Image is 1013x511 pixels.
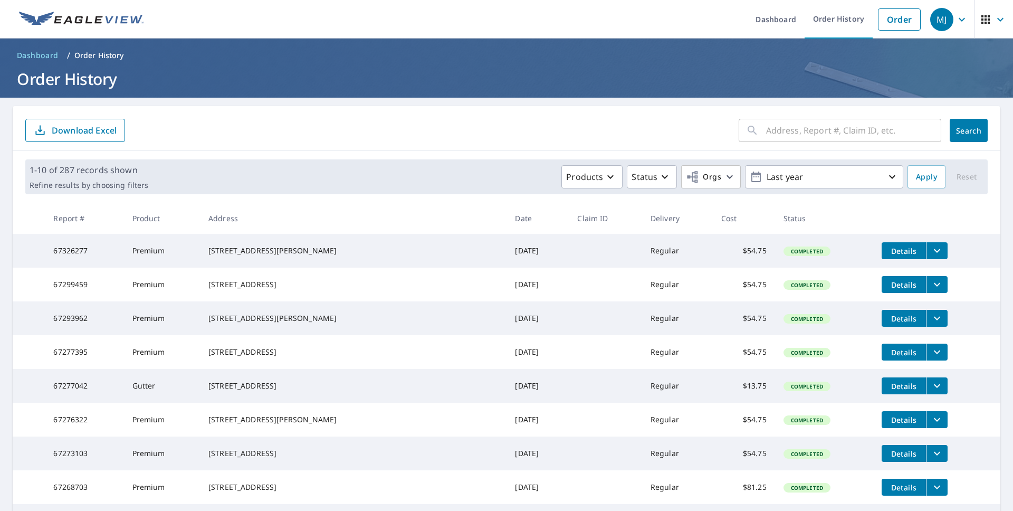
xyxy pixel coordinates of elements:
[124,335,200,369] td: Premium
[67,49,70,62] li: /
[713,470,775,504] td: $81.25
[882,310,926,327] button: detailsBtn-67293962
[930,8,953,31] div: MJ
[882,242,926,259] button: detailsBtn-67326277
[45,268,123,301] td: 67299459
[506,268,569,301] td: [DATE]
[713,234,775,268] td: $54.75
[958,126,979,136] span: Search
[74,50,124,61] p: Order History
[926,310,948,327] button: filesDropdownBtn-67293962
[506,470,569,504] td: [DATE]
[200,203,506,234] th: Address
[926,479,948,496] button: filesDropdownBtn-67268703
[785,281,829,289] span: Completed
[208,245,498,256] div: [STREET_ADDRESS][PERSON_NAME]
[888,314,920,324] span: Details
[569,203,642,234] th: Claim ID
[888,280,920,290] span: Details
[713,203,775,234] th: Cost
[30,164,148,176] p: 1-10 of 287 records shown
[566,171,603,183] p: Products
[208,448,498,459] div: [STREET_ADDRESS]
[124,403,200,437] td: Premium
[785,417,829,424] span: Completed
[642,403,713,437] td: Regular
[785,315,829,323] span: Completed
[45,301,123,335] td: 67293962
[766,116,941,145] input: Address, Report #, Claim ID, etc.
[882,377,926,394] button: detailsBtn-67277042
[561,165,623,188] button: Products
[926,445,948,462] button: filesDropdownBtn-67273103
[686,171,721,184] span: Orgs
[45,403,123,437] td: 67276322
[642,268,713,301] td: Regular
[17,50,59,61] span: Dashboard
[785,450,829,458] span: Completed
[52,125,117,136] p: Download Excel
[882,411,926,428] button: detailsBtn-67276322
[45,470,123,504] td: 67268703
[45,369,123,403] td: 67277042
[888,347,920,357] span: Details
[926,411,948,428] button: filesDropdownBtn-67276322
[642,369,713,403] td: Regular
[713,268,775,301] td: $54.75
[45,234,123,268] td: 67326277
[785,248,829,255] span: Completed
[124,369,200,403] td: Gutter
[627,165,677,188] button: Status
[888,482,920,493] span: Details
[878,8,921,31] a: Order
[642,470,713,504] td: Regular
[506,437,569,470] td: [DATE]
[926,377,948,394] button: filesDropdownBtn-67277042
[208,279,498,290] div: [STREET_ADDRESS]
[13,47,63,64] a: Dashboard
[950,119,988,142] button: Search
[632,171,657,183] p: Status
[926,242,948,259] button: filesDropdownBtn-67326277
[124,301,200,335] td: Premium
[19,12,144,27] img: EV Logo
[785,349,829,356] span: Completed
[208,414,498,425] div: [STREET_ADDRESS][PERSON_NAME]
[926,344,948,361] button: filesDropdownBtn-67277395
[208,347,498,357] div: [STREET_ADDRESS]
[506,403,569,437] td: [DATE]
[45,437,123,470] td: 67273103
[888,381,920,391] span: Details
[124,268,200,301] td: Premium
[713,369,775,403] td: $13.75
[208,381,498,391] div: [STREET_ADDRESS]
[916,171,937,184] span: Apply
[45,203,123,234] th: Report #
[506,335,569,369] td: [DATE]
[45,335,123,369] td: 67277395
[926,276,948,293] button: filesDropdownBtn-67299459
[882,445,926,462] button: detailsBtn-67273103
[745,165,903,188] button: Last year
[713,437,775,470] td: $54.75
[907,165,945,188] button: Apply
[785,383,829,390] span: Completed
[25,119,125,142] button: Download Excel
[30,181,148,190] p: Refine results by choosing filters
[882,344,926,361] button: detailsBtn-67277395
[506,234,569,268] td: [DATE]
[13,68,1000,90] h1: Order History
[785,484,829,491] span: Completed
[681,165,741,188] button: Orgs
[506,369,569,403] td: [DATE]
[882,276,926,293] button: detailsBtn-67299459
[762,168,886,186] p: Last year
[208,482,498,493] div: [STREET_ADDRESS]
[775,203,873,234] th: Status
[713,403,775,437] td: $54.75
[888,415,920,425] span: Details
[642,234,713,268] td: Regular
[208,313,498,324] div: [STREET_ADDRESS][PERSON_NAME]
[506,301,569,335] td: [DATE]
[882,479,926,496] button: detailsBtn-67268703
